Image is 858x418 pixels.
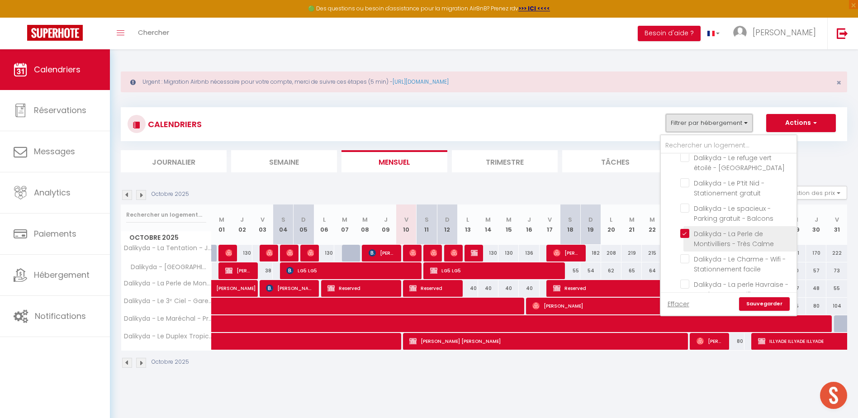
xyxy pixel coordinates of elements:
div: Filtrer par hébergement [660,134,797,316]
span: Steeve Le Rallic [307,244,314,261]
button: Actions [766,114,836,132]
p: Octobre 2025 [152,358,189,366]
th: 31 [826,204,847,245]
li: Mensuel [341,150,447,172]
div: Ouvrir le chat [820,382,847,409]
abbr: M [485,215,491,224]
th: 11 [417,204,437,245]
li: Trimestre [452,150,558,172]
span: [PERSON_NAME] [430,244,437,261]
input: Rechercher un logement... [661,138,796,154]
div: 104 [826,298,847,314]
th: 17 [540,204,560,245]
abbr: D [301,215,306,224]
button: Close [836,79,841,87]
th: 18 [560,204,580,245]
th: 16 [519,204,539,245]
button: Filtrer par hébergement [666,114,753,132]
span: Hébergement [34,269,90,280]
img: logout [837,28,848,39]
div: 208 [601,245,621,261]
abbr: M [342,215,347,224]
span: Dalikyda - Le refuge vert étoilé - [GEOGRAPHIC_DATA] [694,153,785,172]
div: 182 [580,245,601,261]
div: 40 [457,280,478,297]
span: Reserved [327,280,395,297]
th: 12 [437,204,457,245]
th: 09 [375,204,396,245]
abbr: M [649,215,655,224]
span: [PERSON_NAME] [697,332,724,350]
abbr: V [835,215,839,224]
th: 30 [806,204,826,245]
a: >>> ICI <<<< [518,5,550,12]
th: 03 [252,204,273,245]
span: Paiements [34,228,76,239]
abbr: L [610,215,612,224]
abbr: M [629,215,635,224]
th: 10 [396,204,416,245]
span: Dalikyda - Le Maréchal - Proche [GEOGRAPHIC_DATA]. [123,315,213,322]
div: Urgent : Migration Airbnb nécessaire pour votre compte, merci de suivre ces étapes (5 min) - [121,71,847,92]
div: 80 [806,298,826,314]
th: 07 [334,204,355,245]
span: [PERSON_NAME] [450,244,457,261]
div: 62 [601,262,621,279]
img: Super Booking [27,25,83,41]
span: Dalikyda - Le spacieux - Parking gratuit - Balcons [694,204,773,223]
div: 55 [560,262,580,279]
th: 08 [355,204,375,245]
span: Dalikyda - Le 3ᵉ Ciel - Gare & [GEOGRAPHIC_DATA] [123,298,213,304]
span: Dalikyda - La Perle de Montivilliers - Très Calme [694,229,774,248]
div: 55 [826,280,847,297]
abbr: V [404,215,408,224]
span: Dalikyda - Le P’tit Nid - Stationement gratuit [694,179,764,198]
th: 22 [642,204,662,245]
span: Dalikyda - La Perle de Montivilliers - Très Calme [123,280,213,287]
li: Semaine [231,150,337,172]
span: [PERSON_NAME] [532,297,722,314]
div: 80 [724,333,744,350]
div: 130 [232,245,252,261]
abbr: S [281,215,285,224]
th: 20 [601,204,621,245]
button: Besoin d'aide ? [638,26,701,41]
li: Tâches [562,150,668,172]
span: Dalikyda - La Tentation - Jacuzzi & Cinéma Privée [123,245,213,252]
abbr: S [425,215,429,224]
a: Chercher [131,18,176,49]
span: [PERSON_NAME] [286,244,293,261]
span: Dalikyda - [GEOGRAPHIC_DATA] [123,262,213,272]
abbr: D [588,215,593,224]
span: Messages [34,146,75,157]
div: 130 [314,245,334,261]
span: × [836,77,841,88]
a: [URL][DOMAIN_NAME] [393,78,449,85]
span: Notifications [35,310,86,322]
span: [PERSON_NAME] [225,244,232,261]
div: 54 [580,262,601,279]
abbr: M [506,215,512,224]
span: Dalikyda - Le Charme - Wifi - Stationnement facile [694,255,786,274]
input: Rechercher un logement... [126,207,206,223]
th: 01 [212,204,232,245]
span: LG5 LG5 [430,262,559,279]
abbr: J [240,215,244,224]
p: Octobre 2025 [152,190,189,199]
div: 57 [806,262,826,279]
div: 65 [621,262,642,279]
img: ... [733,26,747,39]
button: Gestion des prix [780,186,847,199]
a: ... [PERSON_NAME] [726,18,827,49]
a: Sauvegarder [739,297,790,311]
th: 13 [457,204,478,245]
a: [PERSON_NAME] [212,280,232,297]
div: 38 [252,262,273,279]
span: [PERSON_NAME] [369,244,396,261]
th: 21 [621,204,642,245]
span: [PERSON_NAME] [225,262,252,279]
div: 170 [806,245,826,261]
abbr: J [384,215,388,224]
span: [PERSON_NAME] [753,27,816,38]
th: 14 [478,204,498,245]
